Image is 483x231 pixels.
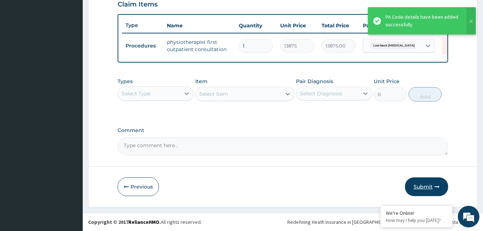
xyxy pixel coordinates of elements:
div: We're Online! [386,210,447,216]
th: Name [163,18,235,33]
th: Type [122,19,163,32]
button: Previous [118,177,159,196]
label: Unit Price [374,78,400,85]
img: d_794563401_company_1708531726252_794563401 [13,36,29,54]
button: Submit [405,177,448,196]
h3: Claim Items [118,1,158,9]
td: physiotherapist first outpatient consultation [163,35,235,56]
div: PA Code details have been added successfully [386,13,460,28]
span: Low back [MEDICAL_DATA] [370,42,418,49]
th: Pair Diagnosis [359,18,438,33]
p: How may I help you today? [386,217,447,223]
div: Chat with us now [37,40,121,50]
th: Unit Price [277,18,318,33]
button: Add [409,87,442,101]
a: RelianceHMO [128,219,159,225]
div: Select Type [122,90,150,97]
th: Total Price [318,18,359,33]
label: Comment [118,127,448,133]
td: Procedures [122,39,163,53]
span: We're online! [42,69,99,142]
th: Quantity [235,18,277,33]
div: Minimize live chat window [118,4,135,21]
label: Item [195,78,208,85]
label: Pair Diagnosis [296,78,333,85]
div: Redefining Heath Insurance in [GEOGRAPHIC_DATA] using Telemedicine and Data Science! [287,218,478,226]
label: Types [118,78,133,85]
div: Select Diagnosis [300,90,342,97]
strong: Copyright © 2017 . [88,219,161,225]
footer: All rights reserved. [83,213,483,231]
textarea: Type your message and hit 'Enter' [4,154,137,180]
